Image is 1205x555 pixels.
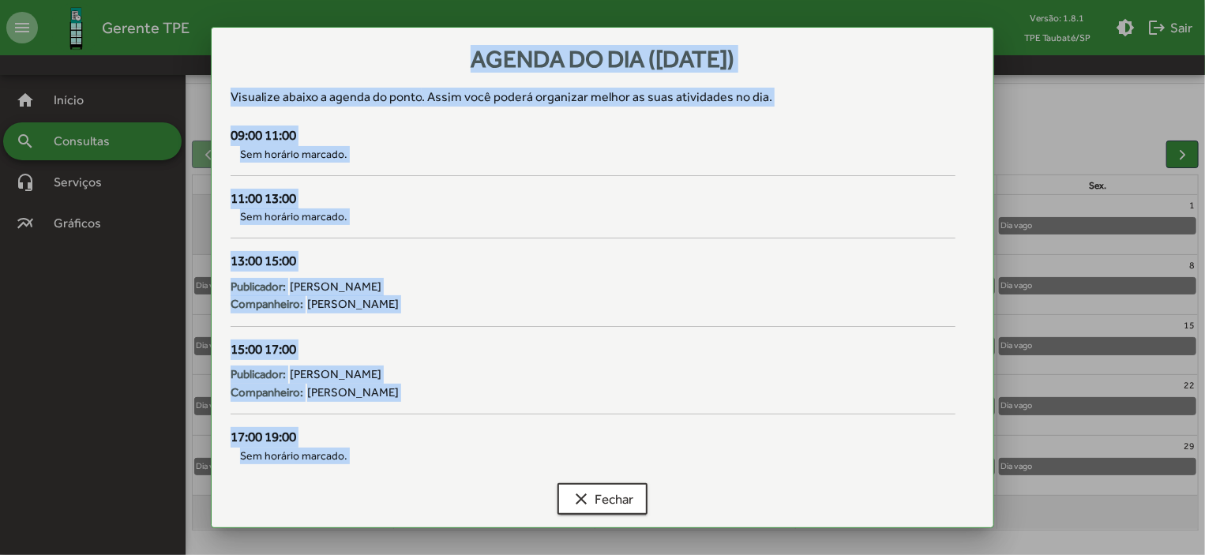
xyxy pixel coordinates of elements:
div: 09:00 11:00 [231,126,955,146]
span: [PERSON_NAME] [307,384,399,402]
span: [PERSON_NAME] [307,295,399,313]
span: Fechar [572,485,633,513]
div: 13:00 15:00 [231,251,955,272]
div: Visualize abaixo a agenda do ponto . Assim você poderá organizar melhor as suas atividades no dia. [231,88,974,107]
div: 15:00 17:00 [231,339,955,360]
span: [PERSON_NAME] [290,278,381,296]
strong: Publicador: [231,278,286,296]
div: 17:00 19:00 [231,427,955,448]
strong: Publicador: [231,366,286,384]
strong: Companheiro: [231,384,303,402]
span: Sem horário marcado. [231,146,955,163]
button: Fechar [557,483,648,515]
span: Sem horário marcado. [231,208,955,225]
span: Agenda do dia ([DATE]) [471,45,734,73]
div: 11:00 13:00 [231,189,955,209]
span: [PERSON_NAME] [290,366,381,384]
strong: Companheiro: [231,295,303,313]
mat-icon: clear [572,489,591,508]
span: Sem horário marcado. [231,448,955,464]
